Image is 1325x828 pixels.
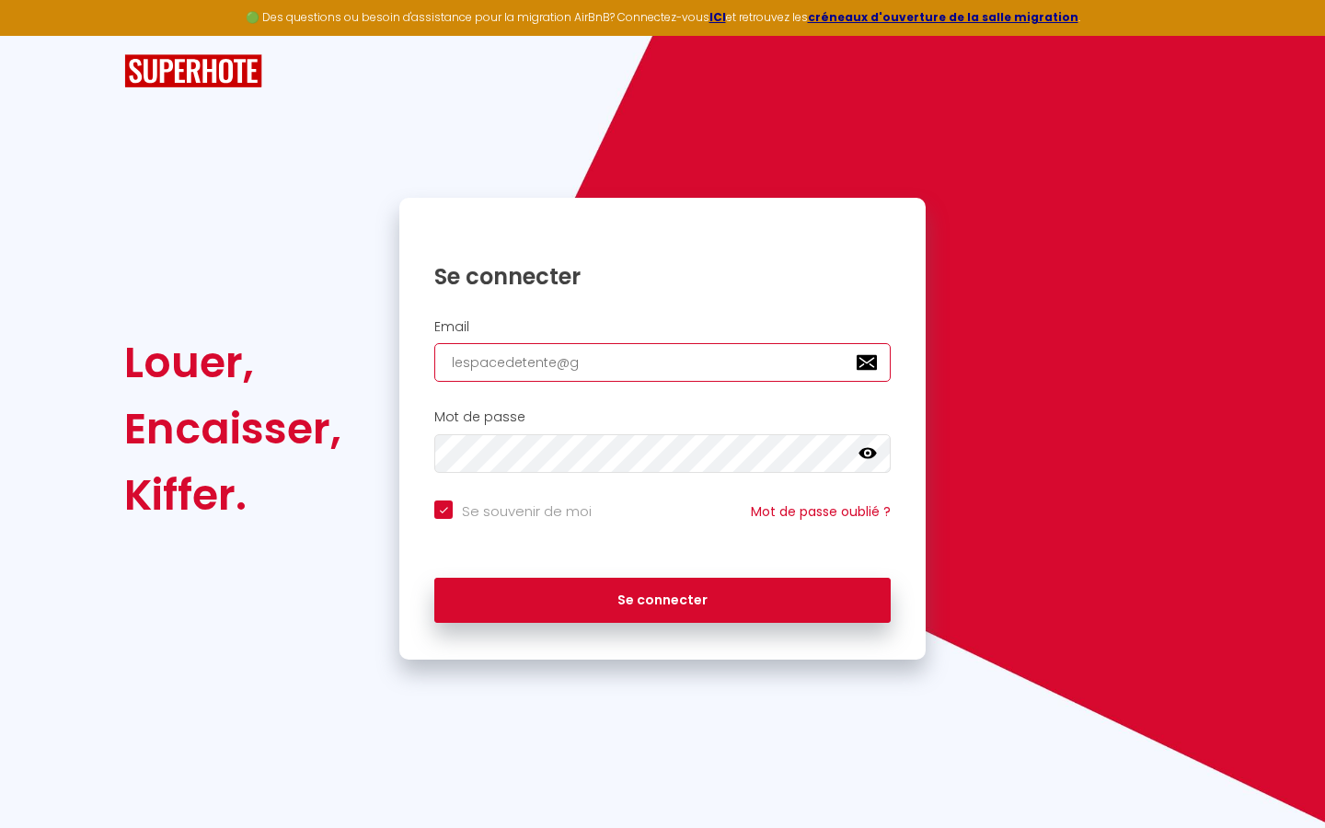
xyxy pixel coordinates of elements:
[434,343,891,382] input: Ton Email
[124,462,341,528] div: Kiffer.
[434,409,891,425] h2: Mot de passe
[124,54,262,88] img: SuperHote logo
[124,396,341,462] div: Encaisser,
[124,329,341,396] div: Louer,
[434,578,891,624] button: Se connecter
[709,9,726,25] a: ICI
[751,502,891,521] a: Mot de passe oublié ?
[434,262,891,291] h1: Se connecter
[15,7,70,63] button: Ouvrir le widget de chat LiveChat
[808,9,1078,25] a: créneaux d'ouverture de la salle migration
[434,319,891,335] h2: Email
